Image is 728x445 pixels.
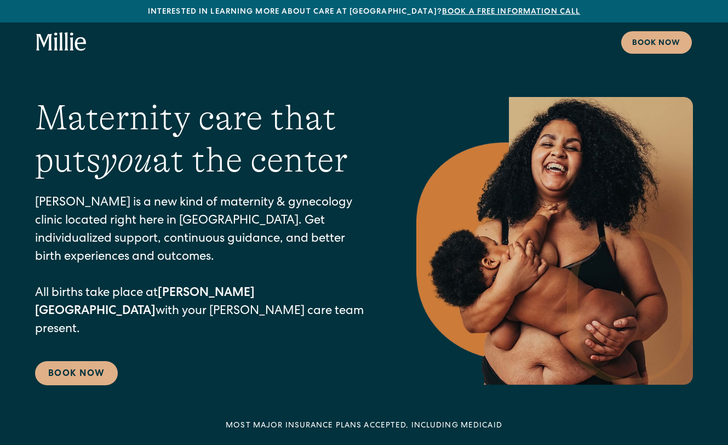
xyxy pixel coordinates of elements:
p: [PERSON_NAME] is a new kind of maternity & gynecology clinic located right here in [GEOGRAPHIC_DA... [35,195,372,339]
a: Book a free information call [442,8,580,16]
a: Book Now [35,361,118,385]
a: home [36,32,87,52]
strong: [PERSON_NAME][GEOGRAPHIC_DATA] [35,288,255,318]
div: MOST MAJOR INSURANCE PLANS ACCEPTED, INCLUDING MEDICAID [226,420,502,432]
a: Book now [621,31,692,54]
h1: Maternity care that puts at the center [35,97,372,181]
em: you [101,140,152,180]
img: Smiling mother with her baby in arms, celebrating body positivity and the nurturing bond of postp... [416,97,693,385]
div: Book now [632,38,681,49]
